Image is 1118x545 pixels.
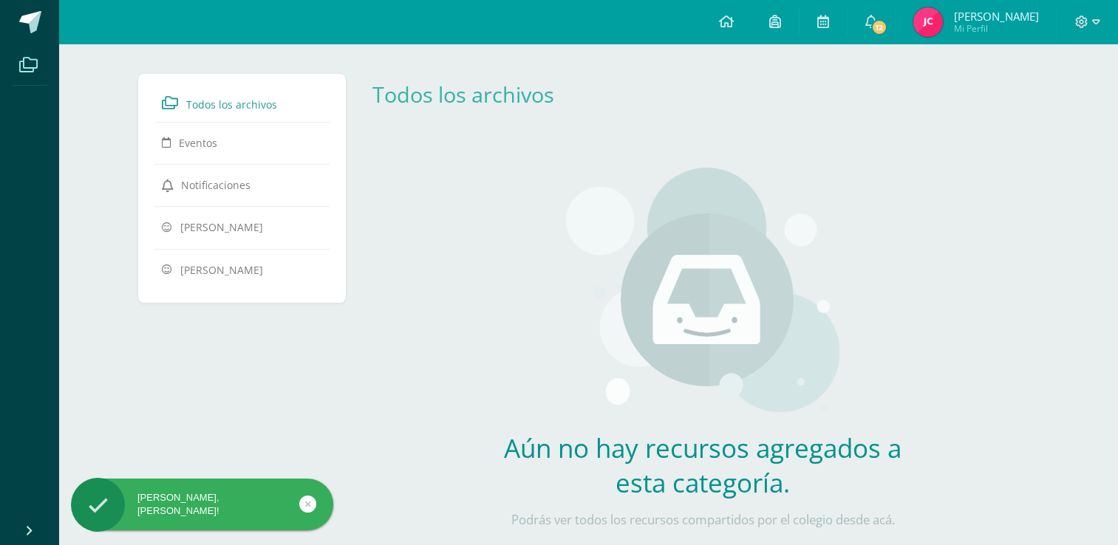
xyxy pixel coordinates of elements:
[913,7,943,37] img: 3e5eaf2ed107bfa38cd59ae70314b87a.png
[954,9,1039,24] span: [PERSON_NAME]
[179,136,217,150] span: Eventos
[871,19,887,35] span: 12
[71,491,333,518] div: [PERSON_NAME], [PERSON_NAME]!
[485,512,921,528] p: Podrás ver todos los recursos compartidos por el colegio desde acá.
[181,178,250,192] span: Notificaciones
[954,22,1039,35] span: Mi Perfil
[162,89,323,116] a: Todos los archivos
[162,213,323,240] a: [PERSON_NAME]
[162,256,323,283] a: [PERSON_NAME]
[180,220,263,234] span: [PERSON_NAME]
[162,129,323,156] a: Eventos
[372,80,554,109] a: Todos los archivos
[186,97,277,112] span: Todos los archivos
[180,262,263,276] span: [PERSON_NAME]
[566,168,839,419] img: stages.png
[162,171,323,198] a: Notificaciones
[372,80,576,109] div: Todos los archivos
[485,431,921,500] h2: Aún no hay recursos agregados a esta categoría.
